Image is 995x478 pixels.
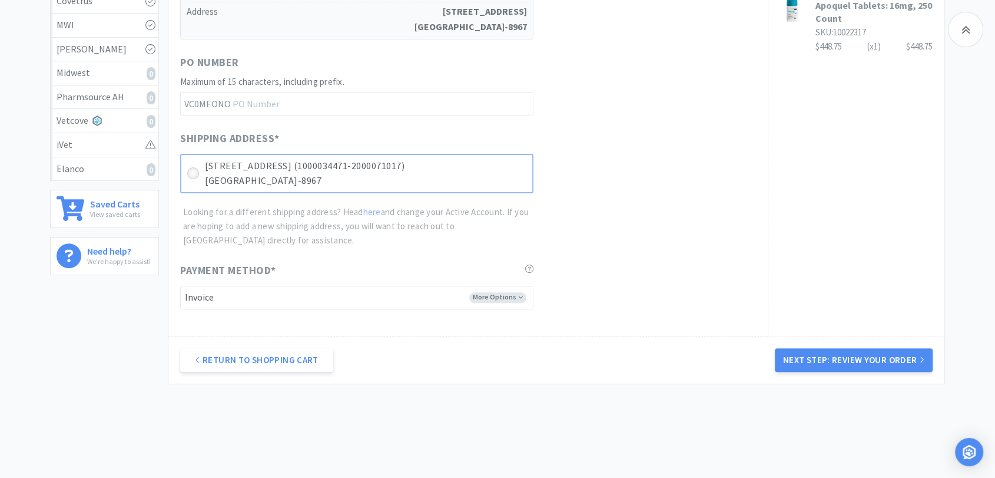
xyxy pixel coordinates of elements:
a: iVet [51,133,158,157]
div: MWI [57,18,152,33]
div: [PERSON_NAME] [57,42,152,57]
span: SKU: 10022317 [815,27,866,38]
p: [STREET_ADDRESS] (1000034471-2000071017) [205,159,526,174]
h5: Address [187,2,527,36]
a: Return to Shopping Cart [180,348,333,372]
a: here [363,206,381,217]
div: Elanco [57,161,152,177]
a: Midwest0 [51,61,158,85]
a: [PERSON_NAME] [51,38,158,62]
span: VC0MEONO [180,93,233,115]
div: (x 1 ) [867,39,881,54]
button: Next Step: Review Your Order [775,348,933,372]
p: [GEOGRAPHIC_DATA]-8967 [205,173,526,189]
input: PO Number [180,92,533,116]
div: $448.75 [815,39,933,54]
a: Elanco0 [51,157,158,181]
p: View saved carts [90,209,140,220]
span: Maximum of 15 characters, including prefix. [180,76,344,87]
a: MWI [51,14,158,38]
div: iVet [57,137,152,153]
i: 0 [147,115,155,128]
span: Payment Method * [180,262,276,279]
strong: [STREET_ADDRESS] [GEOGRAPHIC_DATA]-8967 [414,4,527,34]
i: 0 [147,163,155,176]
div: Pharmsource AH [57,90,152,105]
a: Pharmsource AH0 [51,85,158,110]
div: Midwest [57,65,152,81]
span: Shipping Address * [180,130,280,147]
a: Saved CartsView saved carts [50,190,159,228]
p: We're happy to assist! [87,256,151,267]
div: $448.75 [906,39,933,54]
div: Open Intercom Messenger [955,438,983,466]
i: 0 [147,91,155,104]
h6: Saved Carts [90,196,140,209]
h6: Need help? [87,243,151,256]
div: Vetcove [57,113,152,128]
p: Looking for a different shipping address? Head and change your Active Account. If you are hoping ... [183,205,533,248]
i: 0 [147,67,155,80]
span: PO Number [180,54,239,71]
a: Vetcove0 [51,109,158,133]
